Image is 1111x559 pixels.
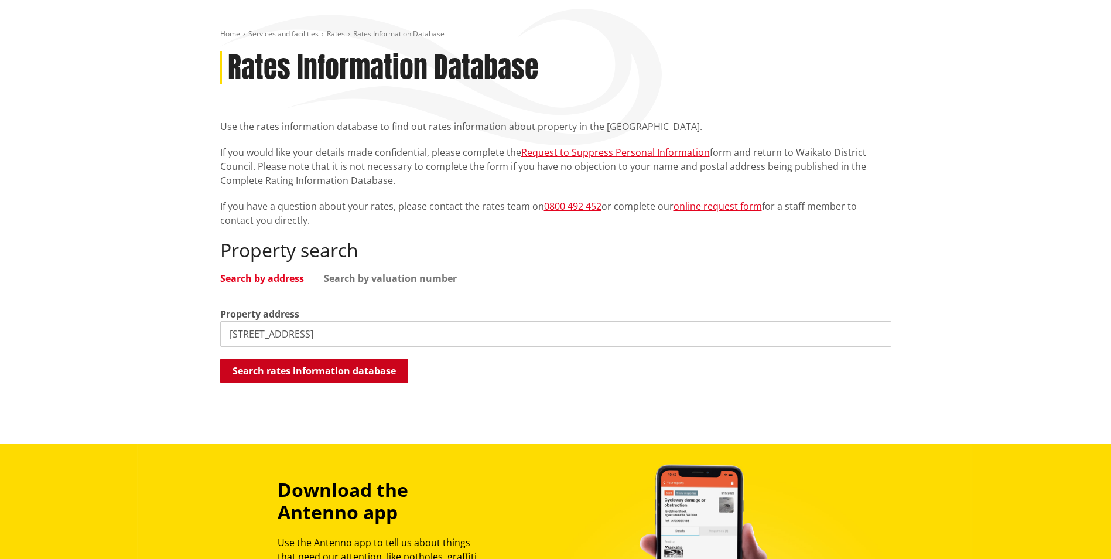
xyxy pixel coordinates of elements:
[1057,510,1099,552] iframe: Messenger Launcher
[220,239,891,261] h2: Property search
[220,199,891,227] p: If you have a question about your rates, please contact the rates team on or complete our for a s...
[220,120,891,134] p: Use the rates information database to find out rates information about property in the [GEOGRAPHI...
[220,307,299,321] label: Property address
[544,200,601,213] a: 0800 492 452
[674,200,762,213] a: online request form
[278,479,490,524] h3: Download the Antenno app
[220,29,240,39] a: Home
[220,29,891,39] nav: breadcrumb
[248,29,319,39] a: Services and facilities
[220,321,891,347] input: e.g. Duke Street NGARUAWAHIA
[220,145,891,188] p: If you would like your details made confidential, please complete the form and return to Waikato ...
[324,274,457,283] a: Search by valuation number
[220,274,304,283] a: Search by address
[228,51,538,85] h1: Rates Information Database
[327,29,345,39] a: Rates
[220,359,408,383] button: Search rates information database
[353,29,445,39] span: Rates Information Database
[521,146,710,159] a: Request to Suppress Personal Information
